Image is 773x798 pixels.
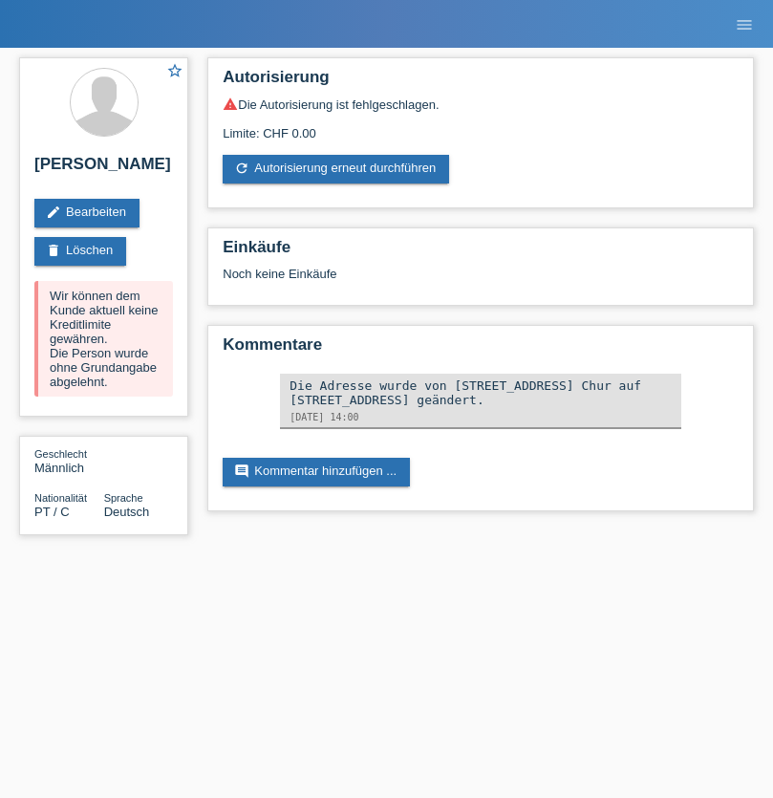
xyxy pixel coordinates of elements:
[34,281,173,397] div: Wir können dem Kunde aktuell keine Kreditlimite gewähren. Die Person wurde ohne Grundangabe abgel...
[223,112,739,140] div: Limite: CHF 0.00
[104,505,150,519] span: Deutsch
[725,18,763,30] a: menu
[223,155,449,183] a: refreshAutorisierung erneut durchführen
[34,155,173,183] h2: [PERSON_NAME]
[234,161,249,176] i: refresh
[290,378,672,407] div: Die Adresse wurde von [STREET_ADDRESS] Chur auf [STREET_ADDRESS] geändert.
[234,464,249,479] i: comment
[223,97,238,112] i: warning
[223,335,739,364] h2: Kommentare
[223,458,410,486] a: commentKommentar hinzufügen ...
[290,412,672,422] div: [DATE] 14:00
[34,505,70,519] span: Portugal / C / 21.05.2021
[223,238,739,267] h2: Einkäufe
[735,15,754,34] i: menu
[223,68,739,97] h2: Autorisierung
[166,62,183,79] i: star_border
[104,492,143,504] span: Sprache
[34,448,87,460] span: Geschlecht
[34,199,140,227] a: editBearbeiten
[223,97,739,112] div: Die Autorisierung ist fehlgeschlagen.
[34,492,87,504] span: Nationalität
[166,62,183,82] a: star_border
[34,446,104,475] div: Männlich
[46,205,61,220] i: edit
[34,237,126,266] a: deleteLöschen
[223,267,739,295] div: Noch keine Einkäufe
[46,243,61,258] i: delete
